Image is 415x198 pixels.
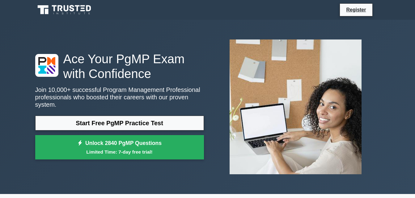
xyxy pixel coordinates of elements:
[35,135,204,160] a: Unlock 2840 PgMP QuestionsLimited Time: 7-day free trial!
[43,148,196,155] small: Limited Time: 7-day free trial!
[35,86,204,108] p: Join 10,000+ successful Program Management Professional professionals who boosted their careers w...
[342,6,370,14] a: Register
[35,116,204,130] a: Start Free PgMP Practice Test
[35,52,204,81] h1: Ace Your PgMP Exam with Confidence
